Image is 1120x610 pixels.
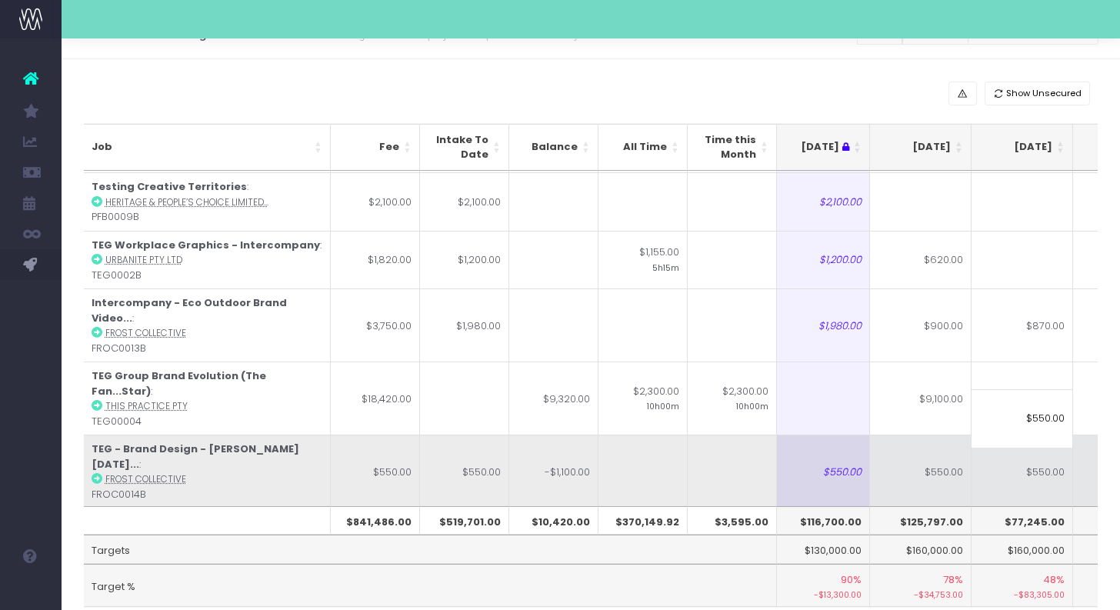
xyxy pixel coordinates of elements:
[972,124,1073,171] th: Oct 25: activate to sort column ascending
[92,368,266,398] strong: TEG Group Brand Evolution (The Fan...Star)
[972,435,1073,508] td: $550.00
[331,362,420,435] td: $18,420.00
[972,535,1073,564] td: $160,000.00
[105,473,186,485] abbr: Frost Collective
[870,535,972,564] td: $160,000.00
[598,506,688,535] th: $370,149.92
[768,124,870,171] th: Aug 25 : activate to sort column ascending
[509,124,598,171] th: Balance: activate to sort column ascending
[331,506,420,535] th: $841,486.00
[84,288,331,362] td: : FROC0013B
[420,288,509,362] td: $1,980.00
[768,172,870,231] td: $2,100.00
[870,124,972,171] th: Sep 25: activate to sort column ascending
[331,172,420,231] td: $2,100.00
[420,435,509,508] td: $550.00
[84,172,331,231] td: : PFB0009B
[84,564,777,607] td: Target %
[420,506,509,535] th: $519,701.00
[943,572,963,588] span: 78%
[972,506,1073,535] th: $77,245.00
[841,572,862,588] span: 90%
[509,435,598,508] td: -$1,100.00
[331,231,420,289] td: $1,820.00
[979,587,1065,602] small: -$83,305.00
[985,82,1091,105] button: Show Unsecured
[598,124,688,171] th: All Time: activate to sort column ascending
[598,231,688,289] td: $1,155.00
[768,506,870,535] th: $116,700.00
[736,398,768,412] small: 10h00m
[768,288,870,362] td: $1,980.00
[776,587,862,602] small: -$13,300.00
[509,506,598,535] th: $10,420.00
[84,535,777,564] td: Targets
[92,295,287,325] strong: Intercompany - Eco Outdoor Brand Video...
[972,288,1073,362] td: $870.00
[768,535,870,564] td: $130,000.00
[878,587,963,602] small: -$34,753.00
[768,231,870,289] td: $1,200.00
[688,362,777,435] td: $2,300.00
[331,288,420,362] td: $3,750.00
[688,506,777,535] th: $3,595.00
[1043,572,1065,588] span: 48%
[92,179,247,194] strong: Testing Creative Territories
[105,400,188,412] abbr: This Practice Pty
[870,231,972,289] td: $620.00
[652,260,679,274] small: 5h15m
[84,231,331,289] td: : TEG0002B
[647,398,679,412] small: 10h00m
[1006,87,1082,100] span: Show Unsecured
[870,362,972,435] td: $9,100.00
[84,124,331,171] th: Job: activate to sort column ascending
[598,362,688,435] td: $2,300.00
[509,362,598,435] td: $9,320.00
[420,172,509,231] td: $2,100.00
[768,435,870,508] td: $550.00
[84,435,331,508] td: : FROC0014B
[19,579,42,602] img: images/default_profile_image.png
[870,435,972,508] td: $550.00
[92,238,320,252] strong: TEG Workplace Graphics - Intercompany
[105,196,268,208] abbr: Heritage & People’s Choice Limited
[84,362,331,435] td: : TEG00004
[331,435,420,508] td: $550.00
[105,254,182,266] abbr: Urbanite Pty Ltd
[870,288,972,362] td: $900.00
[870,506,972,535] th: $125,797.00
[420,231,509,289] td: $1,200.00
[420,124,509,171] th: Intake To Date: activate to sort column ascending
[92,442,299,472] strong: TEG - Brand Design - [PERSON_NAME] [DATE]...
[688,124,777,171] th: Time this Month: activate to sort column ascending
[105,327,186,339] abbr: Frost Collective
[331,124,420,171] th: Fee: activate to sort column ascending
